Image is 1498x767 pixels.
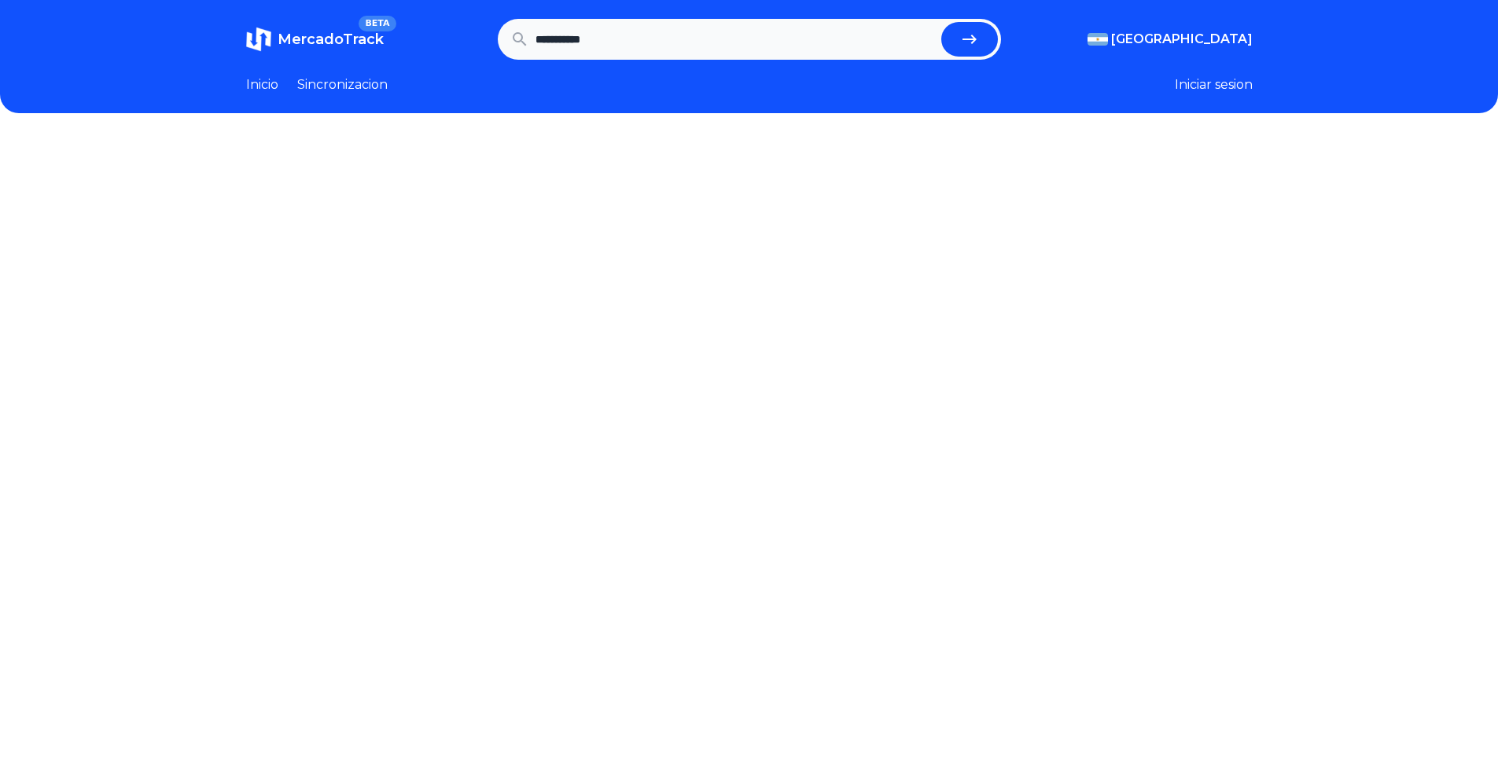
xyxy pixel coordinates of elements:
[297,75,388,94] a: Sincronizacion
[1088,30,1253,49] button: [GEOGRAPHIC_DATA]
[246,27,384,52] a: MercadoTrackBETA
[246,75,278,94] a: Inicio
[1175,75,1253,94] button: Iniciar sesion
[1088,33,1108,46] img: Argentina
[359,16,396,31] span: BETA
[278,31,384,48] span: MercadoTrack
[246,27,271,52] img: MercadoTrack
[1111,30,1253,49] span: [GEOGRAPHIC_DATA]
